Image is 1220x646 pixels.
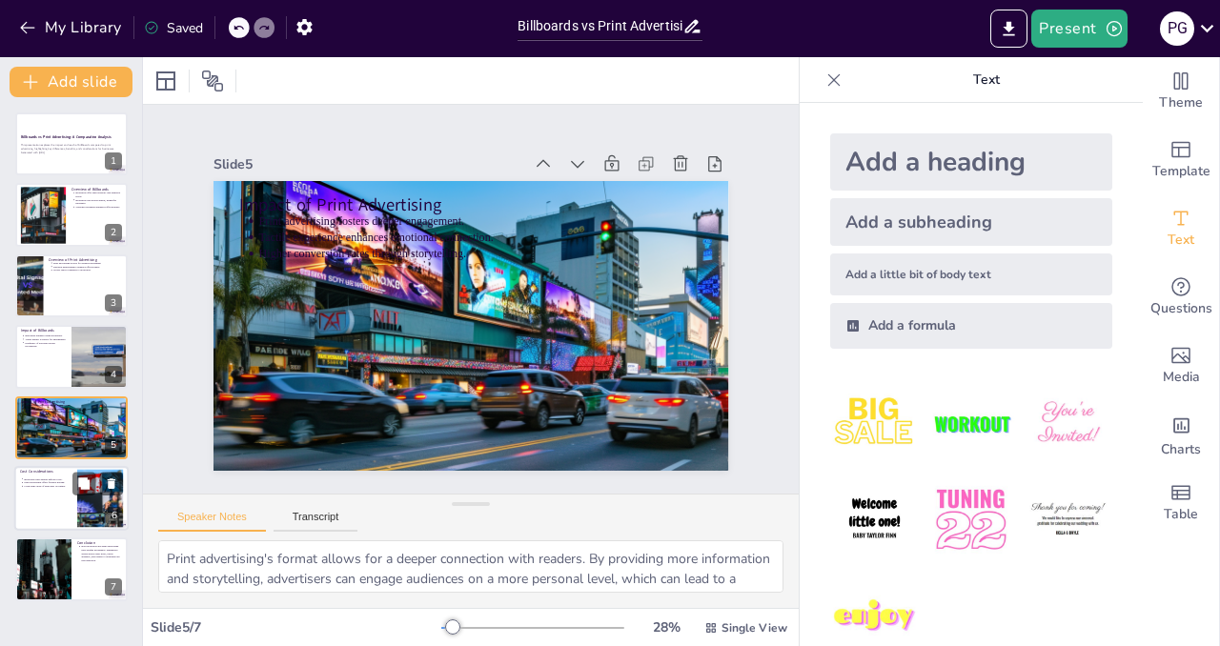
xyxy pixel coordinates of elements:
[1168,230,1194,251] span: Text
[25,403,122,407] p: Print advertising fosters deeper engagement.
[21,328,66,333] p: Impact of Billboards
[518,12,681,40] input: Insert title
[926,379,1015,468] img: 2.jpeg
[1143,57,1219,126] div: Change the overall theme
[53,261,122,265] p: Print advertising allows for detailed messaging.
[15,396,128,459] div: 5
[15,325,128,388] div: 4
[81,545,122,562] p: Both billboards and print advertising have unique advantages. Businesses should assess their goal...
[830,303,1112,349] div: Add a formula
[151,66,181,96] div: Layout
[105,436,122,454] div: 5
[14,466,129,531] div: 6
[15,183,128,246] div: 2
[24,484,71,488] p: Long-term value of print may be higher.
[15,112,128,175] div: 1
[1150,298,1212,319] span: Questions
[24,477,71,481] p: Billboards have higher upfront costs.
[1024,379,1112,468] img: 3.jpeg
[77,540,122,546] p: Conclusion
[20,469,71,474] p: Cost Considerations
[53,265,122,269] p: Targeted demographics enhance effectiveness.
[1143,263,1219,332] div: Get real-time input from your audience
[105,578,122,596] div: 7
[25,407,122,411] p: Tactile experience enhances emotional connection.
[21,151,122,154] p: Generated with [URL]
[201,70,224,92] span: Position
[24,481,71,485] p: Print advertising offers flexible pricing.
[1164,504,1198,525] span: Table
[643,618,689,636] div: 28 %
[49,257,122,263] p: Overview of Print Advertising
[569,28,620,337] div: Slide 5
[21,135,112,140] strong: Billboards vs Print Advertising: A Comparative Analysis
[14,12,130,43] button: My Library
[830,198,1112,246] div: Add a subheading
[1143,400,1219,469] div: Add charts and graphs
[849,57,1124,103] p: Text
[1160,11,1194,46] div: P G
[502,81,565,524] p: Tactile experience enhances emotional connection.
[100,472,123,495] button: Delete Slide
[75,191,122,197] p: Billboards offer high visibility and audience reach.
[158,511,266,532] button: Speaker Notes
[25,334,66,338] p: Billboards enhance brand awareness.
[518,79,581,522] p: Print advertising fosters deeper engagement.
[1152,161,1210,182] span: Template
[1031,10,1127,48] button: Present
[25,410,122,414] p: Higher conversion rates through storytelling.
[105,152,122,170] div: 1
[158,540,783,593] textarea: Print advertising's format allows for a deeper connection with readers. By providing more informa...
[830,475,919,564] img: 4.jpeg
[105,366,122,383] div: 4
[25,341,66,348] p: Frequency of exposure builds recognition.
[21,398,122,404] p: Impact of Print Advertising
[144,19,203,37] div: Saved
[21,144,122,151] p: This presentation explores the impact and reach of billboards compared to print advertising, high...
[15,537,128,600] div: 7
[528,57,600,520] p: Impact of Print Advertising
[75,205,122,209] p: Strategic placement enhances effectiveness.
[830,133,1112,191] div: Add a heading
[1024,475,1112,564] img: 6.jpeg
[830,253,1112,295] div: Add a little bit of body text
[105,294,122,312] div: 3
[1143,469,1219,537] div: Add a table
[926,475,1015,564] img: 5.jpeg
[105,224,122,241] div: 2
[53,269,122,273] p: Slower reach compared to billboards.
[106,507,123,524] div: 6
[1143,126,1219,194] div: Add ready made slides
[15,254,128,317] div: 3
[990,10,1027,48] button: Export to PowerPoint
[1143,194,1219,263] div: Add text boxes
[1159,92,1203,113] span: Theme
[25,337,66,341] p: Visual impact is crucial for engagement.
[830,379,919,468] img: 1.jpeg
[1143,332,1219,400] div: Add images, graphics, shapes or video
[75,198,122,205] p: Billboards can deliver simple, impactful messages.
[722,620,787,636] span: Single View
[10,67,132,97] button: Add slide
[1161,439,1201,460] span: Charts
[151,618,441,636] div: Slide 5 / 7
[486,83,549,526] p: Higher conversion rates through storytelling.
[72,472,95,495] button: Duplicate Slide
[1160,10,1194,48] button: P G
[71,186,122,192] p: Overview of Billboards
[274,511,358,532] button: Transcript
[1163,367,1200,388] span: Media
